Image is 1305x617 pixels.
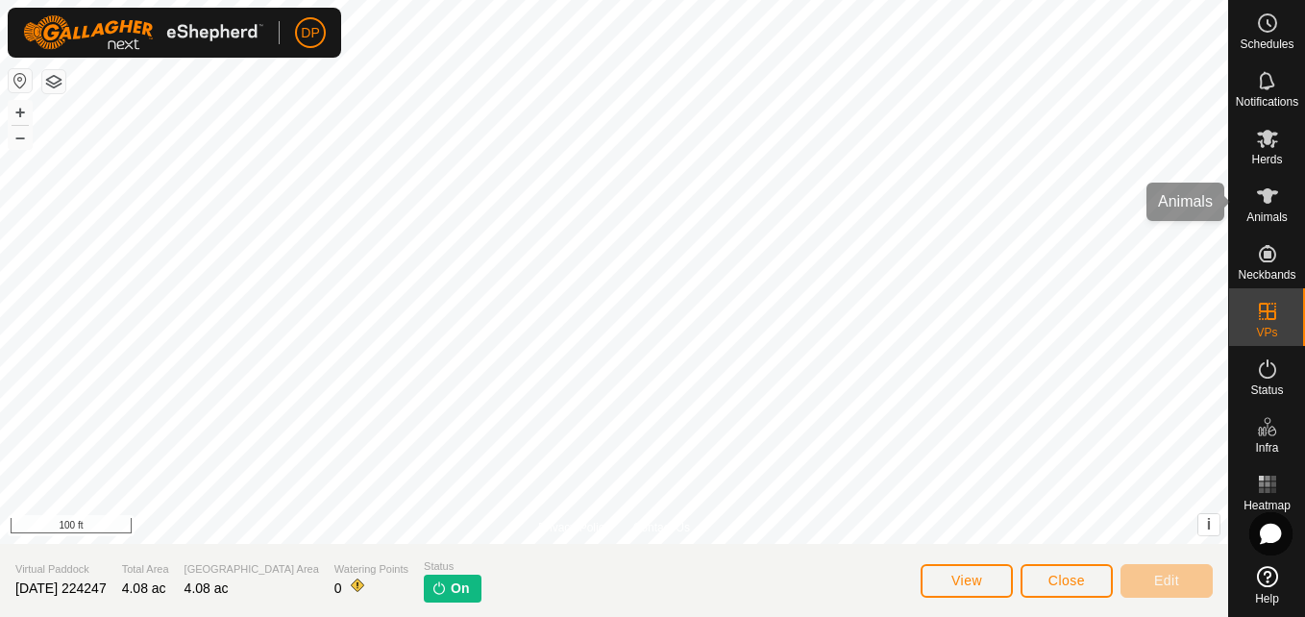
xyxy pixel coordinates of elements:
[1021,564,1113,598] button: Close
[1238,269,1295,281] span: Neckbands
[334,580,342,596] span: 0
[122,580,166,596] span: 4.08 ac
[334,561,408,578] span: Watering Points
[1240,38,1293,50] span: Schedules
[9,69,32,92] button: Reset Map
[301,23,319,43] span: DP
[1207,516,1211,532] span: i
[1229,558,1305,612] a: Help
[185,561,319,578] span: [GEOGRAPHIC_DATA] Area
[1048,573,1085,588] span: Close
[9,126,32,149] button: –
[1236,96,1298,108] span: Notifications
[185,580,229,596] span: 4.08 ac
[1255,442,1278,454] span: Infra
[23,15,263,50] img: Gallagher Logo
[9,101,32,124] button: +
[538,519,610,536] a: Privacy Policy
[951,573,982,588] span: View
[1246,211,1288,223] span: Animals
[921,564,1013,598] button: View
[1255,593,1279,605] span: Help
[1243,500,1291,511] span: Heatmap
[633,519,690,536] a: Contact Us
[15,580,107,596] span: [DATE] 224247
[1120,564,1213,598] button: Edit
[431,580,447,596] img: turn-on
[451,579,469,599] span: On
[1250,384,1283,396] span: Status
[1256,327,1277,338] span: VPs
[15,561,107,578] span: Virtual Paddock
[1154,573,1179,588] span: Edit
[1198,514,1219,535] button: i
[424,558,480,575] span: Status
[1251,154,1282,165] span: Herds
[42,70,65,93] button: Map Layers
[122,561,169,578] span: Total Area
